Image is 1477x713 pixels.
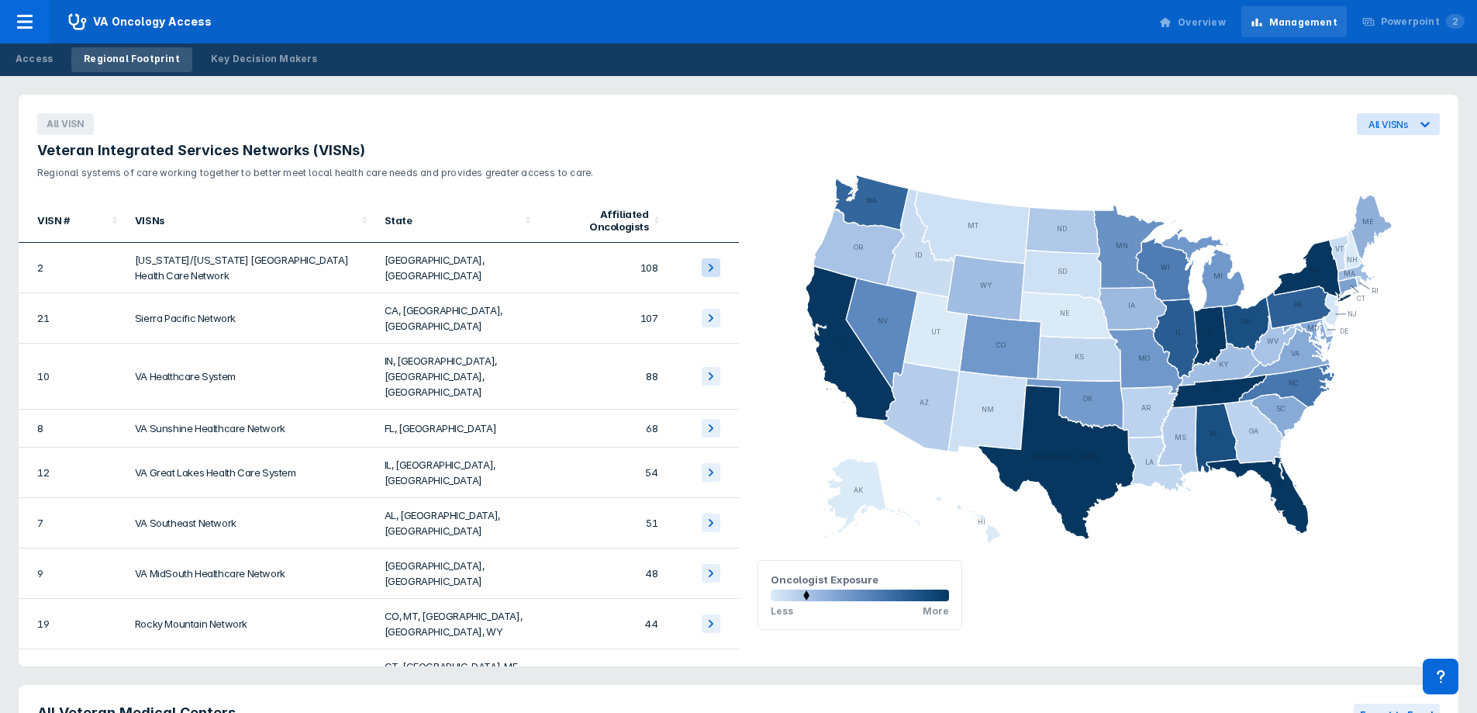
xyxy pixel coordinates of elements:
td: FL, [GEOGRAPHIC_DATA] [375,410,539,448]
td: 88 [539,344,667,410]
td: IN, [GEOGRAPHIC_DATA], [GEOGRAPHIC_DATA], [GEOGRAPHIC_DATA] [375,344,539,410]
td: IL, [GEOGRAPHIC_DATA], [GEOGRAPHIC_DATA] [375,448,539,498]
td: AL, [GEOGRAPHIC_DATA], [GEOGRAPHIC_DATA] [375,498,539,549]
td: VA Great Lakes Health Care System [126,448,375,498]
td: 19 [19,599,126,649]
td: 12 [19,448,126,498]
span: All VISN [37,113,94,135]
td: VA MidSouth Healthcare Network [126,549,375,599]
td: 9 [19,549,126,599]
td: [US_STATE]/[US_STATE] [GEOGRAPHIC_DATA] Health Care Network [126,243,375,293]
div: All VISNs [1368,119,1409,130]
div: State [385,214,520,227]
a: Access [3,47,65,72]
p: Less [771,605,793,617]
span: Oncologist Exposure [771,573,878,586]
td: 10 [19,344,126,410]
td: 2 [19,243,126,293]
div: Overview [1178,16,1226,29]
td: Sierra Pacific Network [126,293,375,344]
td: VA Sunshine Healthcare Network [126,410,375,448]
td: Rocky Mountain Network [126,599,375,649]
a: Key Decision Makers [198,47,330,72]
div: Powerpoint [1381,15,1465,29]
a: Regional Footprint [71,47,192,72]
td: [GEOGRAPHIC_DATA], [GEOGRAPHIC_DATA] [375,243,539,293]
td: 108 [539,243,667,293]
td: CA, [GEOGRAPHIC_DATA], [GEOGRAPHIC_DATA] [375,293,539,344]
td: 68 [539,410,667,448]
div: Contact Support [1423,659,1458,694]
td: 21 [19,293,126,344]
div: Affiliated Oncologists [548,208,648,233]
p: More [923,605,949,617]
a: Overview [1150,6,1235,37]
div: Management [1269,16,1337,29]
td: 8 [19,410,126,448]
span: 2 [1446,14,1465,29]
div: VISN # [37,214,107,227]
p: Regional systems of care working together to better meet local health care needs and provides gre... [37,160,720,180]
td: VA Southeast Network [126,498,375,549]
h3: Veteran Integrated Services Networks (VISNs) [37,141,720,160]
td: 107 [539,293,667,344]
td: 51 [539,498,667,549]
td: [GEOGRAPHIC_DATA], [GEOGRAPHIC_DATA] [375,549,539,599]
td: VA Healthcare System [126,344,375,410]
td: 48 [539,549,667,599]
div: Key Decision Makers [211,52,318,66]
td: 44 [539,599,667,649]
td: 54 [539,448,667,498]
td: CO, MT, [GEOGRAPHIC_DATA], [GEOGRAPHIC_DATA], WY [375,599,539,649]
div: Regional Footprint [84,52,180,66]
div: VISNs [135,214,357,227]
td: 7 [19,498,126,549]
a: Management [1241,6,1347,37]
div: Access [16,52,53,66]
